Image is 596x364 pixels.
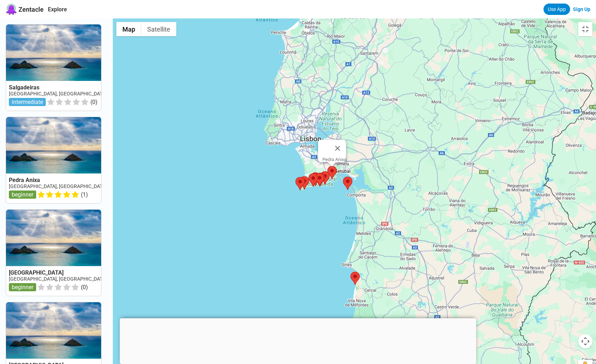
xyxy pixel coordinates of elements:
button: Toggle fullscreen view [578,22,592,36]
div: Pedra Anixa [322,157,346,162]
button: Show street map [116,22,141,36]
button: Show satellite imagery [141,22,176,36]
a: [GEOGRAPHIC_DATA], [GEOGRAPHIC_DATA], [GEOGRAPHIC_DATA] [9,91,157,96]
a: [GEOGRAPHIC_DATA], [GEOGRAPHIC_DATA], [GEOGRAPHIC_DATA] [9,276,157,282]
img: Zentacle logo [6,4,17,15]
a: Explore [48,6,67,13]
a: Zentacle logoZentacle [6,4,44,15]
button: Map camera controls [578,334,592,348]
iframe: Advertisement [120,318,476,362]
a: [GEOGRAPHIC_DATA], [GEOGRAPHIC_DATA], [GEOGRAPHIC_DATA] [9,183,157,189]
span: Zentacle [18,6,44,13]
button: Close [329,140,346,157]
a: Use App [543,4,570,15]
a: Sign Up [573,6,590,12]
